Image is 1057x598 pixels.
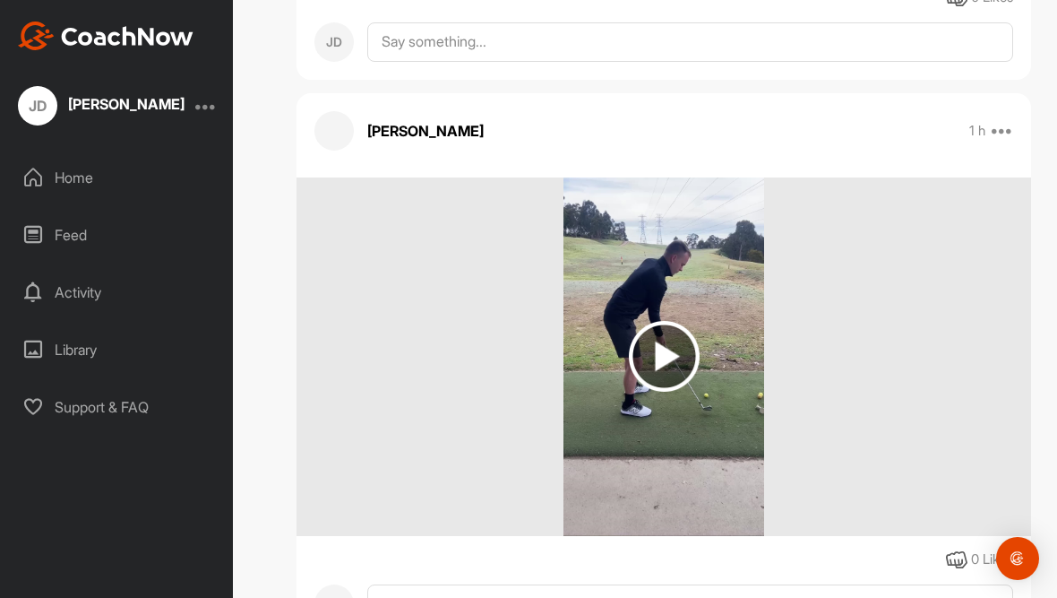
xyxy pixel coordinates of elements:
img: play [629,321,700,392]
div: JD [314,22,354,62]
img: CoachNow [18,22,193,50]
div: Support & FAQ [10,385,225,429]
div: JD [18,86,57,126]
div: [PERSON_NAME] [68,97,185,111]
div: Feed [10,212,225,257]
div: Open Intercom Messenger [996,537,1039,580]
p: 1 h [969,122,985,140]
img: media [563,178,763,536]
div: Activity [10,270,225,315]
div: 0 Likes [971,550,1013,570]
p: [PERSON_NAME] [367,120,484,142]
div: Home [10,155,225,200]
div: Library [10,327,225,372]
